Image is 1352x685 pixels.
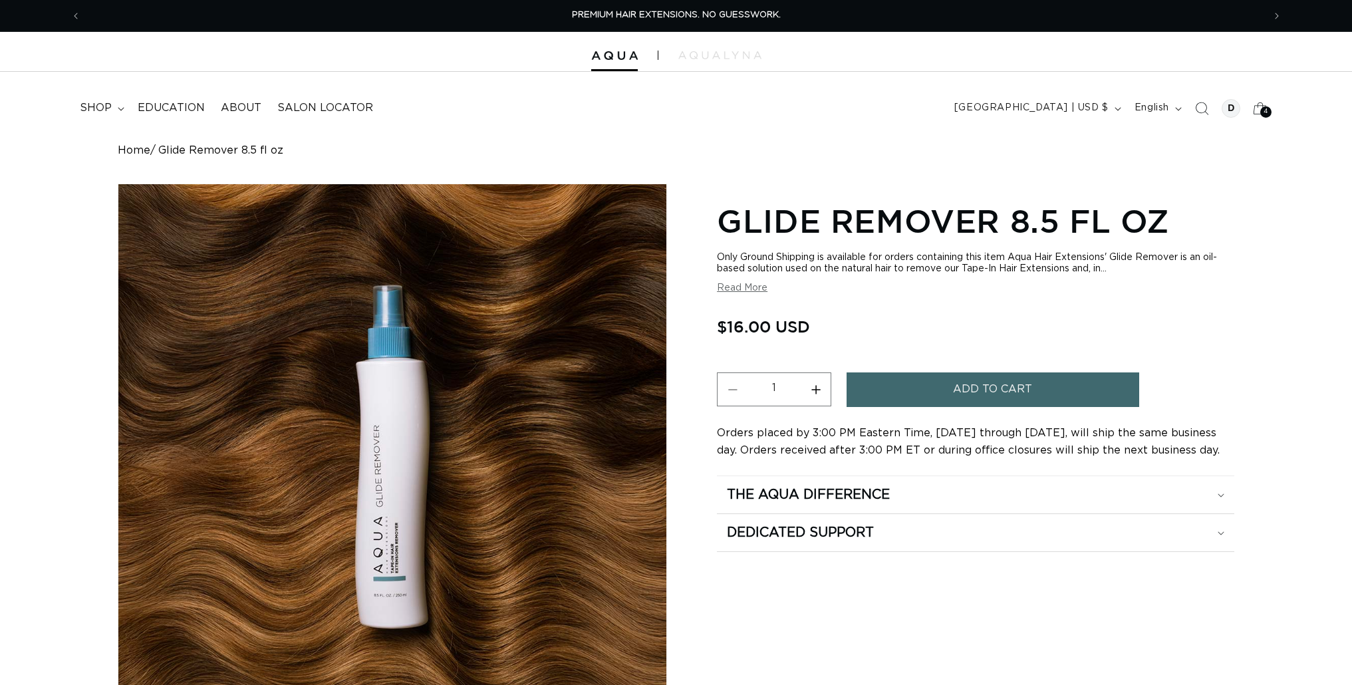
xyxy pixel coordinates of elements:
a: About [213,93,269,123]
span: PREMIUM HAIR EXTENSIONS. NO GUESSWORK. [572,11,781,19]
span: Education [138,101,205,115]
h2: The Aqua Difference [727,486,890,503]
a: Home [118,144,150,157]
a: Education [130,93,213,123]
span: Orders placed by 3:00 PM Eastern Time, [DATE] through [DATE], will ship the same business day. Or... [717,428,1220,456]
button: Previous announcement [61,3,90,29]
span: About [221,101,261,115]
div: Only Ground Shipping is available for orders containing this item Aqua Hair Extensions' Glide Rem... [717,252,1234,275]
img: Aqua Hair Extensions [591,51,638,61]
span: shop [80,101,112,115]
button: [GEOGRAPHIC_DATA] | USD $ [946,96,1127,121]
summary: Search [1187,94,1216,123]
span: Add to cart [953,372,1032,406]
summary: Dedicated Support [717,514,1234,551]
button: Next announcement [1262,3,1291,29]
summary: shop [72,93,130,123]
nav: breadcrumbs [118,144,1235,157]
summary: The Aqua Difference [717,476,1234,513]
h2: Dedicated Support [727,524,874,541]
span: 4 [1264,106,1268,118]
button: Add to cart [847,372,1139,406]
button: English [1127,96,1187,121]
span: Salon Locator [277,101,373,115]
span: [GEOGRAPHIC_DATA] | USD $ [954,101,1109,115]
img: aqualyna.com [678,51,761,59]
h1: Glide Remover 8.5 fl oz [717,200,1234,241]
span: Glide Remover 8.5 fl oz [158,144,283,157]
a: Salon Locator [269,93,381,123]
button: Read More [717,283,767,294]
span: $16.00 USD [717,314,810,339]
span: English [1135,101,1169,115]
